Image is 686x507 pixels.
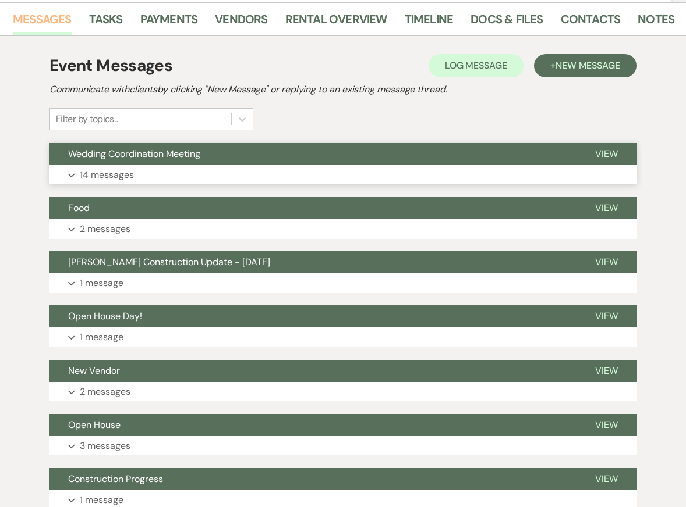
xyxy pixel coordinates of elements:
h2: Communicate with clients by clicking "New Message" or replying to an existing message thread. [49,83,637,97]
a: Payments [140,10,198,35]
button: 2 messages [49,382,637,402]
button: 14 messages [49,165,637,185]
span: Log Message [445,59,507,72]
span: View [595,419,618,431]
a: Contacts [561,10,621,35]
span: Food [68,202,90,214]
span: View [595,148,618,160]
button: Food [49,197,577,219]
button: 2 messages [49,219,637,239]
button: Log Message [429,54,524,77]
button: View [577,251,637,273]
button: View [577,414,637,436]
span: Open House Day! [68,310,142,322]
span: View [595,310,618,322]
button: View [577,143,637,165]
a: Tasks [89,10,123,35]
a: Docs & Files [471,10,543,35]
button: View [577,468,637,490]
button: [PERSON_NAME] Construction Update - [DATE] [49,251,577,273]
button: View [577,197,637,219]
span: New Vendor [68,365,120,377]
span: Open House [68,419,121,431]
span: New Message [556,59,620,72]
span: View [595,202,618,214]
div: Filter by topics... [56,112,118,126]
span: View [595,256,618,268]
button: Construction Progress [49,468,577,490]
button: View [577,305,637,327]
p: 2 messages [80,222,130,237]
p: 3 messages [80,438,130,454]
button: Wedding Coordination Meeting [49,143,577,165]
span: View [595,365,618,377]
a: Vendors [215,10,267,35]
button: Open House Day! [49,305,577,327]
p: 2 messages [80,384,130,399]
a: Notes [638,10,674,35]
button: 1 message [49,273,637,293]
span: Wedding Coordination Meeting [68,148,200,160]
button: +New Message [534,54,637,77]
a: Messages [13,10,72,35]
button: View [577,360,637,382]
p: 14 messages [80,167,134,183]
p: 1 message [80,276,123,291]
button: 3 messages [49,436,637,456]
h1: Event Messages [49,53,172,78]
span: View [595,473,618,485]
span: [PERSON_NAME] Construction Update - [DATE] [68,256,270,268]
button: New Vendor [49,360,577,382]
button: 1 message [49,327,637,347]
a: Timeline [405,10,454,35]
p: 1 message [80,330,123,345]
button: Open House [49,414,577,436]
a: Rental Overview [285,10,387,35]
span: Construction Progress [68,473,163,485]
